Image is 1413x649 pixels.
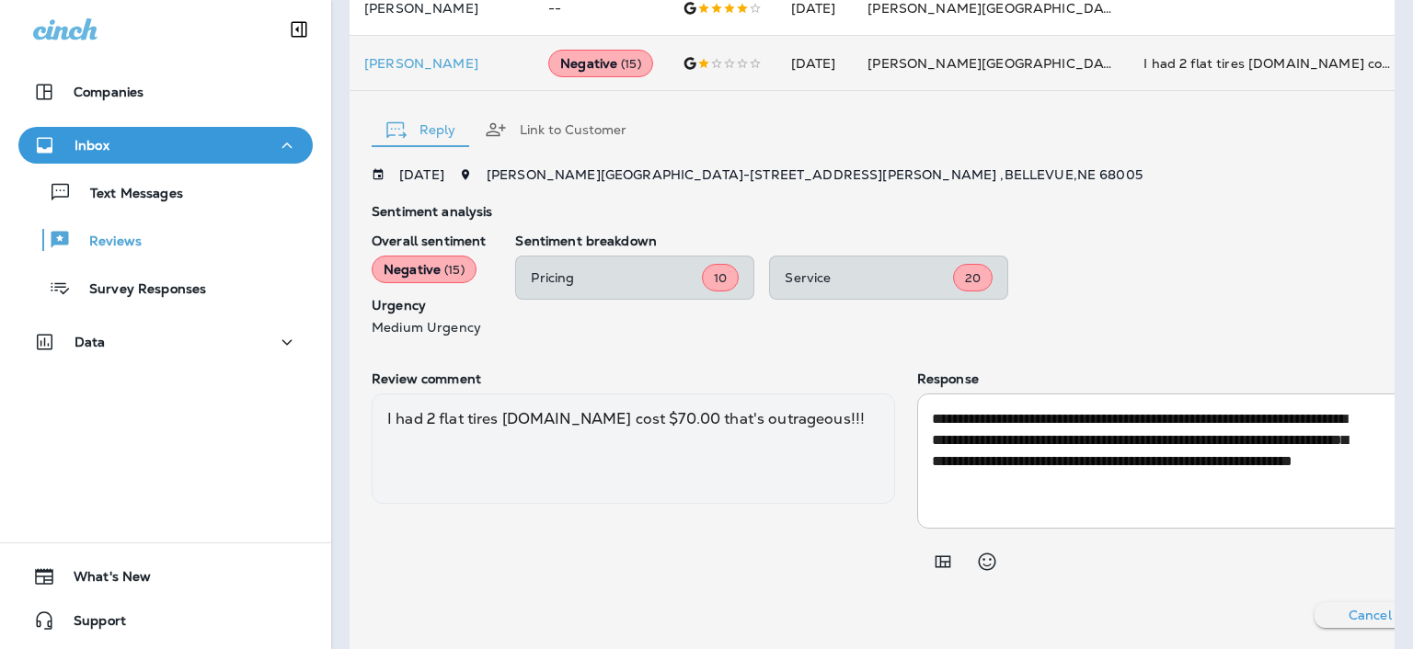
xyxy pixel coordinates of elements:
[55,569,151,591] span: What's New
[548,50,653,77] div: Negative
[965,270,981,286] span: 20
[74,85,144,99] p: Companies
[372,320,486,335] p: Medium Urgency
[18,74,313,110] button: Companies
[531,270,702,285] p: Pricing
[71,281,206,299] p: Survey Responses
[18,127,313,164] button: Inbox
[785,270,953,285] p: Service
[867,55,1124,72] span: [PERSON_NAME][GEOGRAPHIC_DATA]
[18,602,313,639] button: Support
[75,335,106,349] p: Data
[621,56,641,72] span: ( 15 )
[18,268,313,307] button: Survey Responses
[776,36,854,91] td: [DATE]
[372,256,477,283] div: Negative
[372,298,486,313] p: Urgency
[71,233,142,251] p: Reviews
[18,324,313,360] button: Data
[364,56,519,71] div: Click to view Customer Drawer
[72,186,183,203] p: Text Messages
[273,11,325,48] button: Collapse Sidebar
[18,558,313,595] button: What's New
[18,221,313,259] button: Reviews
[444,262,465,278] span: ( 15 )
[364,1,519,16] p: [PERSON_NAME]
[372,371,895,386] p: Review comment
[55,613,126,635] span: Support
[399,167,444,182] p: [DATE]
[969,543,1005,580] button: Select an emoji
[1349,608,1392,622] p: Cancel
[372,97,470,163] button: Reply
[714,270,727,286] span: 10
[372,233,486,248] p: Overall sentiment
[470,97,641,163] button: Link to Customer
[372,393,895,504] div: I had 2 flat tires [DOMAIN_NAME] cost $70.00 that's outrageous!!!
[75,138,109,153] p: Inbox
[487,166,1143,183] span: [PERSON_NAME][GEOGRAPHIC_DATA] - [STREET_ADDRESS][PERSON_NAME] , BELLEVUE , NE 68005
[18,173,313,211] button: Text Messages
[925,543,961,580] button: Add in a premade template
[1143,54,1390,73] div: I had 2 flat tires repaired.it cost $70.00 that's outrageous!!!
[364,56,519,71] p: [PERSON_NAME]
